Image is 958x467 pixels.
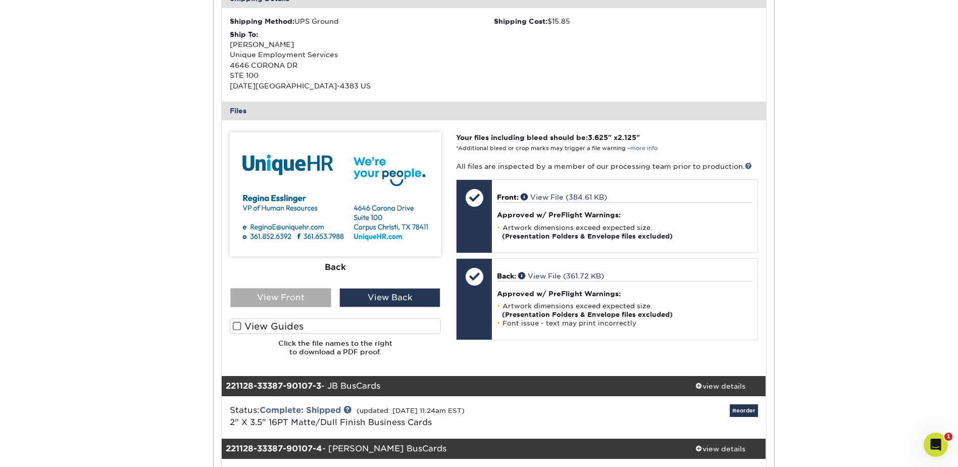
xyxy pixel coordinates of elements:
[497,272,516,280] span: Back:
[675,381,766,391] div: view details
[497,290,752,298] h4: Approved w/ PreFlight Warnings:
[497,223,752,241] li: Artwork dimensions exceed expected size.
[675,376,766,396] a: view details
[222,102,766,120] div: Files
[518,272,604,280] a: View File (361.72 KB)
[230,16,494,26] div: UPS Ground
[230,17,294,25] strong: Shipping Method:
[521,193,607,201] a: View File (384.61 KB)
[222,404,584,429] div: Status:
[588,133,608,142] span: 3.625
[924,433,948,457] iframe: Intercom live chat
[675,439,766,459] a: view details
[502,311,673,318] strong: (Presentation Folders & Envelope files excluded)
[357,407,465,414] small: (updated: [DATE] 11:24am EST)
[230,339,441,364] h6: Click the file names to the right to download a PDF proof.
[230,30,258,38] strong: Ship To:
[3,436,86,463] iframe: Google Customer Reviews
[456,145,658,152] small: *Additional bleed or crop marks may trigger a file warning –
[730,404,758,417] a: Reorder
[497,302,752,319] li: Artwork dimensions exceed expected size.
[675,444,766,454] div: view details
[339,288,440,307] div: View Back
[222,376,675,396] div: - JB BusCards
[230,288,331,307] div: View Front
[630,145,658,152] a: more info
[260,405,341,415] a: Complete: Shipped
[230,417,432,427] a: 2" X 3.5" 16PT Matte/Dull Finish Business Cards
[494,17,547,25] strong: Shipping Cost:
[618,133,636,142] span: 2.125
[222,439,675,459] div: - [PERSON_NAME] BusCards
[230,318,441,334] label: View Guides
[944,433,952,441] span: 1
[497,193,519,201] span: Front:
[502,232,673,240] strong: (Presentation Folders & Envelope files excluded)
[456,133,640,142] strong: Your files including bleed should be: " x "
[497,211,752,219] h4: Approved w/ PreFlight Warnings:
[494,16,758,26] div: $15.85
[226,444,322,453] strong: 221128-33387-90107-4
[456,161,758,171] p: All files are inspected by a member of our processing team prior to production.
[230,256,441,278] div: Back
[230,29,494,91] div: [PERSON_NAME] Unique Employment Services 4646 CORONA DR STE 100 [DATE][GEOGRAPHIC_DATA]-4383 US
[226,381,321,391] strong: 221128-33387-90107-3
[497,319,752,328] li: Font issue - text may print incorrectly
